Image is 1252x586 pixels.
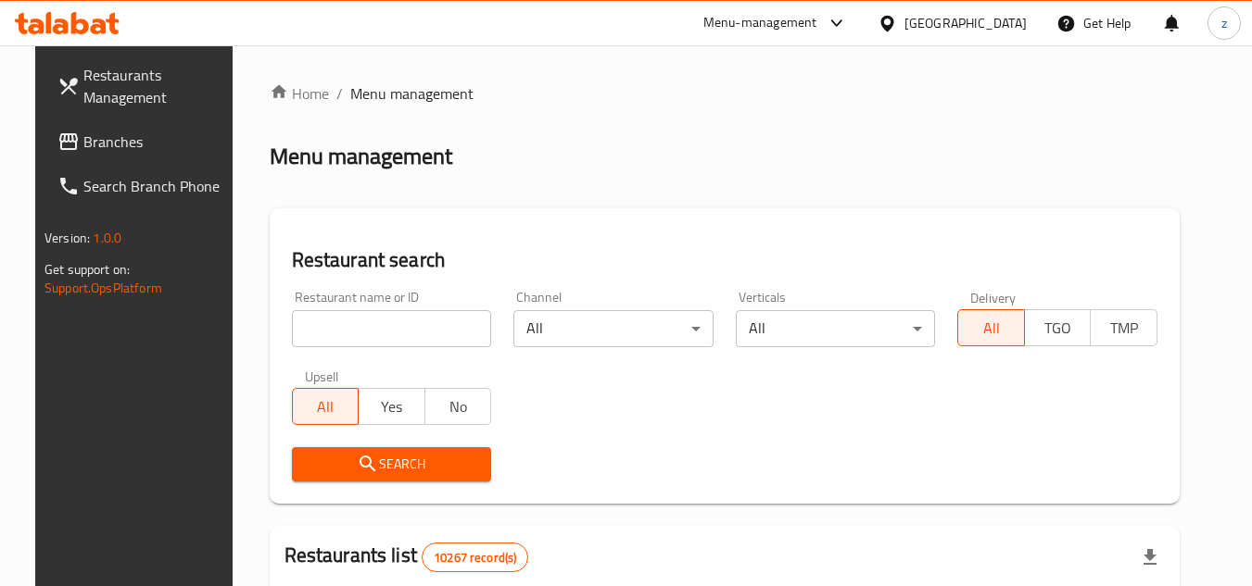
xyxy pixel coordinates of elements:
[300,393,352,420] span: All
[1024,309,1092,346] button: TGO
[285,542,529,572] h2: Restaurants list
[350,82,474,105] span: Menu management
[83,64,230,108] span: Restaurants Management
[270,82,329,105] a: Home
[358,388,425,425] button: Yes
[1090,309,1157,346] button: TMP
[83,175,230,197] span: Search Branch Phone
[305,369,339,382] label: Upsell
[43,164,245,208] a: Search Branch Phone
[292,310,492,347] input: Search for restaurant name or ID..
[270,142,452,171] h2: Menu management
[93,226,121,250] span: 1.0.0
[43,53,245,119] a: Restaurants Management
[703,12,817,34] div: Menu-management
[44,276,162,300] a: Support.OpsPlatform
[43,119,245,164] a: Branches
[292,388,360,425] button: All
[292,246,1157,274] h2: Restaurant search
[83,131,230,153] span: Branches
[736,310,936,347] div: All
[513,310,714,347] div: All
[270,82,1180,105] nav: breadcrumb
[423,549,527,567] span: 10267 record(s)
[970,291,1017,304] label: Delivery
[44,226,90,250] span: Version:
[1032,315,1084,342] span: TGO
[1128,535,1172,580] div: Export file
[422,542,528,572] div: Total records count
[366,393,418,420] span: Yes
[336,82,343,105] li: /
[44,257,130,281] span: Get support on:
[307,453,477,476] span: Search
[1098,315,1150,342] span: TMP
[292,447,492,481] button: Search
[424,388,492,425] button: No
[1221,13,1227,33] span: z
[433,393,485,420] span: No
[957,309,1025,346] button: All
[904,13,1027,33] div: [GEOGRAPHIC_DATA]
[966,315,1018,342] span: All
